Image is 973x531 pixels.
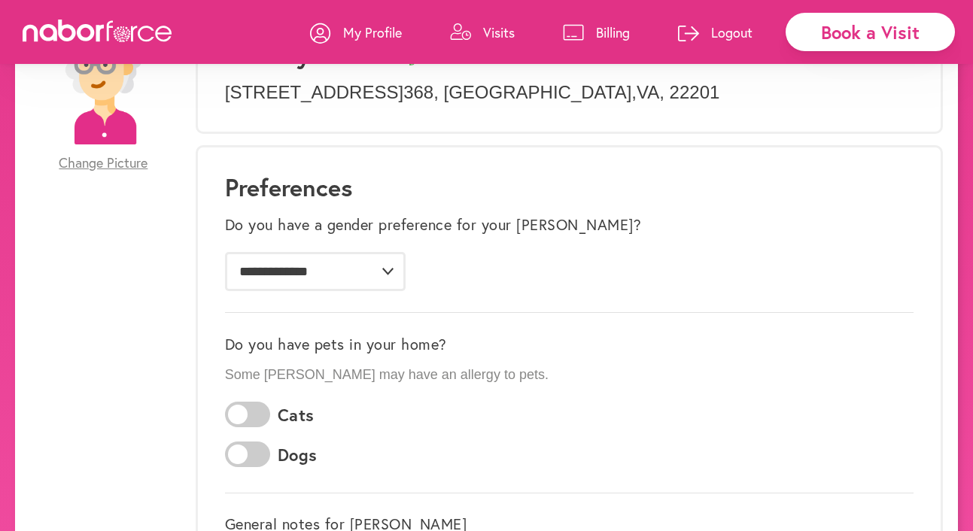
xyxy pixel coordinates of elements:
label: Cats [278,405,315,425]
label: Dogs [278,445,318,465]
label: Do you have pets in your home? [225,335,447,353]
div: Book a Visit [786,13,955,51]
p: Billing [596,23,630,41]
img: efc20bcf08b0dac87679abea64c1faab.png [41,20,166,144]
a: My Profile [310,10,402,55]
p: My Profile [343,23,402,41]
p: Some [PERSON_NAME] may have an allergy to pets. [225,367,914,384]
p: Visits [483,23,515,41]
a: Visits [450,10,515,55]
a: Logout [678,10,753,55]
span: Change Picture [59,155,147,171]
h1: Preferences [225,173,914,202]
p: [STREET_ADDRESS] 368 , [GEOGRAPHIC_DATA] , VA , 22201 [225,82,914,104]
label: Do you have a gender preference for your [PERSON_NAME]? [225,216,642,234]
a: Billing [563,10,630,55]
p: Logout [711,23,753,41]
h3: Primary Address [225,41,914,69]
